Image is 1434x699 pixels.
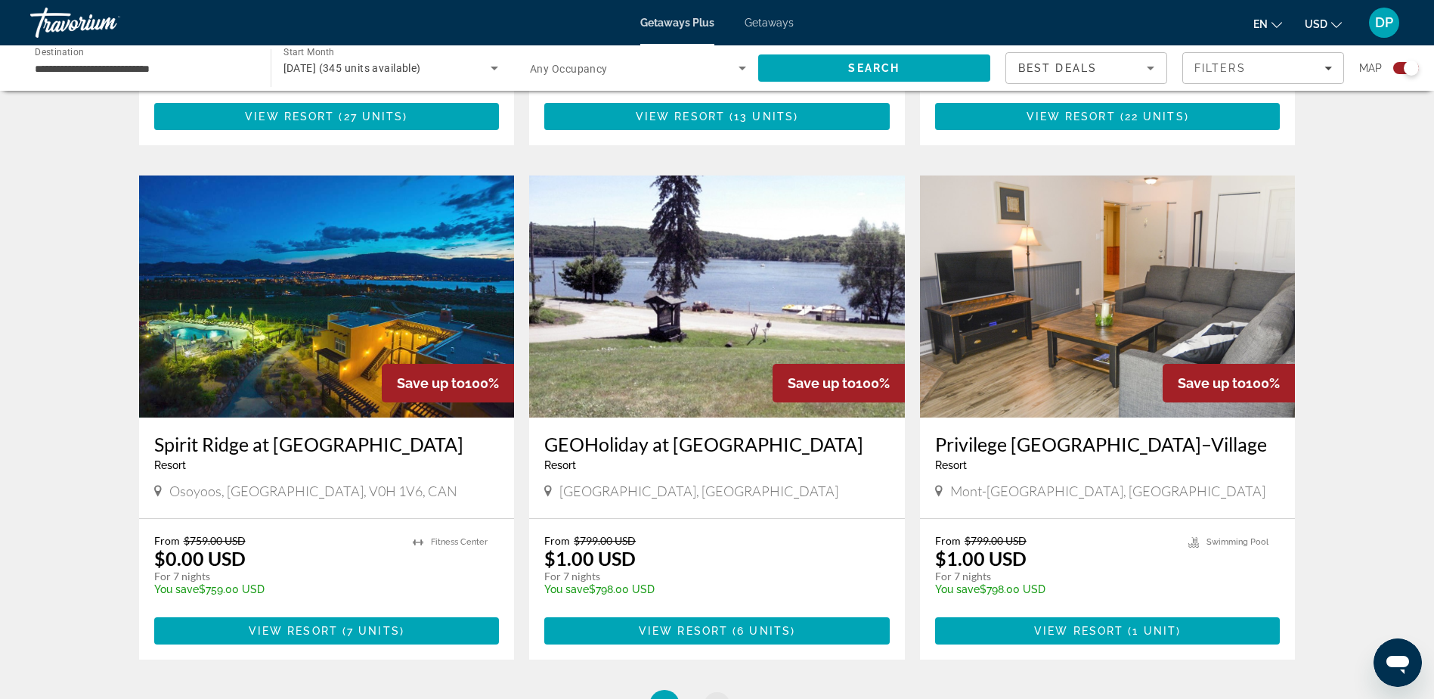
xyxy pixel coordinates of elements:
[1206,537,1268,547] span: Swimming Pool
[950,483,1265,499] span: Mont-[GEOGRAPHIC_DATA], [GEOGRAPHIC_DATA]
[758,54,991,82] button: Search
[154,583,398,595] p: $759.00 USD
[920,176,1296,418] img: Privilege Mont-Tremblant–Village
[725,110,798,123] span: ( )
[1364,7,1404,39] button: User Menu
[1178,375,1246,391] span: Save up to
[544,433,890,455] a: GEOHoliday at [GEOGRAPHIC_DATA]
[154,459,186,471] span: Resort
[154,547,246,570] p: $0.00 USD
[1182,52,1344,84] button: Filters
[1194,62,1246,74] span: Filters
[734,110,794,123] span: 13 units
[1125,110,1185,123] span: 22 units
[249,625,338,637] span: View Resort
[1163,364,1295,402] div: 100%
[544,583,589,595] span: You save
[1305,13,1342,35] button: Change currency
[965,534,1027,547] span: $799.00 USD
[1375,15,1393,30] span: DP
[529,176,905,418] img: GEOHoliday at Haliburton Heights
[636,110,725,123] span: View Resort
[745,17,794,29] a: Getaways
[154,534,180,547] span: From
[347,625,400,637] span: 7 units
[1027,110,1116,123] span: View Resort
[544,583,875,595] p: $798.00 USD
[544,570,875,583] p: For 7 nights
[154,433,500,455] a: Spirit Ridge at [GEOGRAPHIC_DATA]
[935,570,1174,583] p: For 7 nights
[338,625,404,637] span: ( )
[935,583,980,595] span: You save
[1305,18,1327,30] span: USD
[1018,62,1097,74] span: Best Deals
[30,3,181,42] a: Travorium
[640,17,714,29] a: Getaways Plus
[344,110,404,123] span: 27 units
[154,617,500,645] button: View Resort(7 units)
[154,570,398,583] p: For 7 nights
[1253,13,1282,35] button: Change language
[154,583,199,595] span: You save
[935,103,1281,130] button: View Resort(22 units)
[1374,638,1422,687] iframe: Кнопка запуска окна обмена сообщениями
[1132,625,1176,637] span: 1 unit
[283,62,421,74] span: [DATE] (345 units available)
[35,60,251,78] input: Select destination
[184,534,246,547] span: $759.00 USD
[530,63,608,75] span: Any Occupancy
[788,375,856,391] span: Save up to
[935,459,967,471] span: Resort
[1253,18,1268,30] span: en
[574,534,636,547] span: $799.00 USD
[169,483,457,499] span: Osoyoos, [GEOGRAPHIC_DATA], V0H 1V6, CAN
[544,547,636,570] p: $1.00 USD
[935,547,1027,570] p: $1.00 USD
[544,534,570,547] span: From
[1116,110,1189,123] span: ( )
[334,110,407,123] span: ( )
[639,625,728,637] span: View Resort
[35,46,84,57] span: Destination
[382,364,514,402] div: 100%
[728,625,795,637] span: ( )
[245,110,334,123] span: View Resort
[559,483,838,499] span: [GEOGRAPHIC_DATA], [GEOGRAPHIC_DATA]
[773,364,905,402] div: 100%
[935,583,1174,595] p: $798.00 USD
[544,103,890,130] button: View Resort(13 units)
[935,433,1281,455] a: Privilege [GEOGRAPHIC_DATA]–Village
[139,176,515,418] img: Spirit Ridge at NK'MIP Resort
[1034,625,1123,637] span: View Resort
[848,62,900,74] span: Search
[737,625,791,637] span: 6 units
[1018,59,1154,77] mat-select: Sort by
[544,459,576,471] span: Resort
[397,375,465,391] span: Save up to
[154,103,500,130] button: View Resort(27 units)
[935,617,1281,645] button: View Resort(1 unit)
[431,537,488,547] span: Fitness Center
[283,47,334,57] span: Start Month
[544,617,890,645] button: View Resort(6 units)
[1123,625,1181,637] span: ( )
[935,534,961,547] span: From
[1359,57,1382,79] span: Map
